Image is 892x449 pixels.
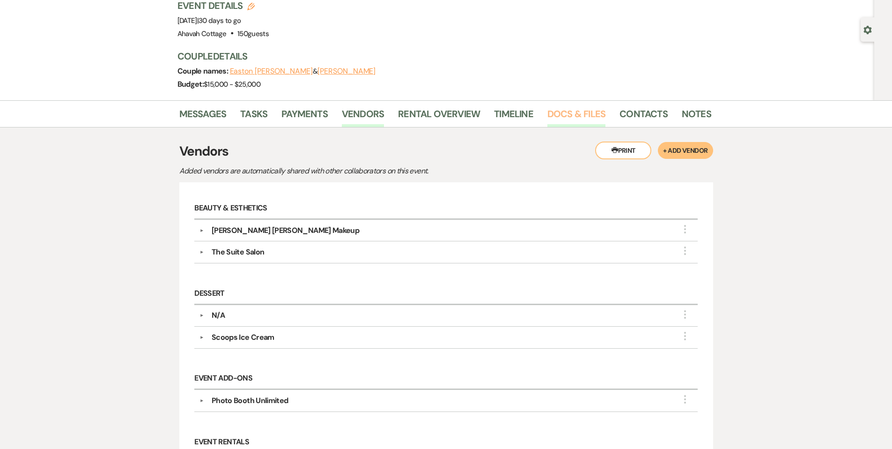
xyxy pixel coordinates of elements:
[863,25,872,34] button: Open lead details
[177,16,241,25] span: [DATE]
[194,368,697,390] h6: Event Add-Ons
[179,142,713,161] h3: Vendors
[177,50,702,63] h3: Couple Details
[595,142,651,159] button: Print
[196,398,207,403] button: ▼
[194,283,697,305] h6: Dessert
[204,80,260,89] span: $15,000 - $25,000
[398,106,480,127] a: Rental Overview
[230,67,313,75] button: Easton [PERSON_NAME]
[177,29,227,38] span: Ahavah Cottage
[212,225,359,236] div: [PERSON_NAME] [PERSON_NAME] Makeup
[194,198,697,220] h6: Beauty & Esthetics
[547,106,605,127] a: Docs & Files
[682,106,711,127] a: Notes
[179,106,227,127] a: Messages
[177,79,204,89] span: Budget:
[230,67,376,76] span: &
[196,313,207,318] button: ▼
[196,250,207,254] button: ▼
[177,66,230,76] span: Couple names:
[281,106,328,127] a: Payments
[196,228,207,233] button: ▼
[240,106,267,127] a: Tasks
[196,335,207,340] button: ▼
[317,67,376,75] button: [PERSON_NAME]
[658,142,713,159] button: + Add Vendor
[212,247,264,258] div: The Suite Salon
[179,165,507,177] p: Added vendors are automatically shared with other collaborators on this event.
[237,29,269,38] span: 150 guests
[494,106,533,127] a: Timeline
[619,106,668,127] a: Contacts
[199,16,241,25] span: 30 days to go
[212,332,274,343] div: Scoops Ice Cream
[212,310,225,321] div: N/A
[212,395,288,406] div: Photo Booth Unlimited
[342,106,384,127] a: Vendors
[197,16,241,25] span: |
